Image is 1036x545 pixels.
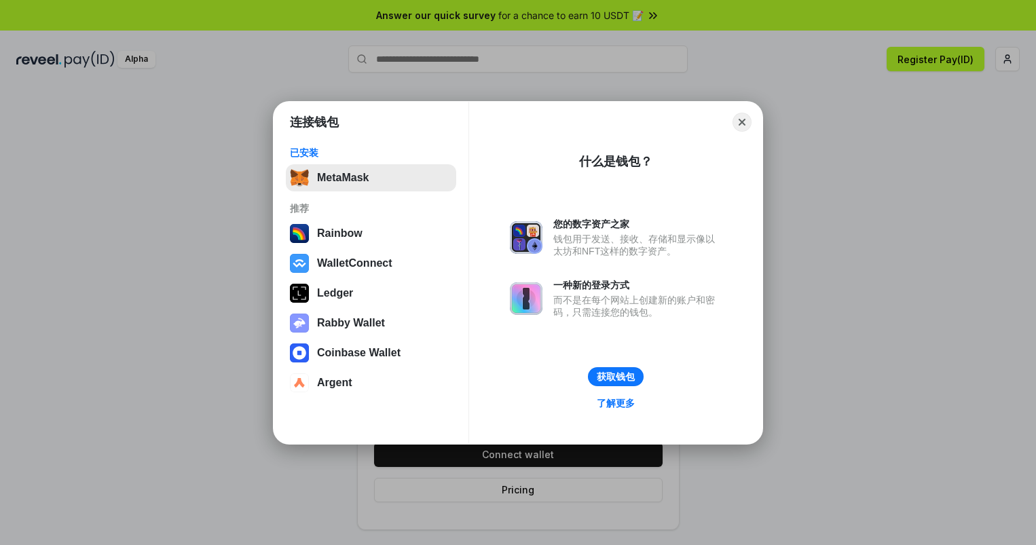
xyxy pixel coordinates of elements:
div: Ledger [317,287,353,299]
div: 钱包用于发送、接收、存储和显示像以太坊和NFT这样的数字资产。 [553,233,722,257]
div: Rainbow [317,227,363,240]
div: 您的数字资产之家 [553,218,722,230]
img: svg+xml,%3Csvg%20width%3D%22120%22%20height%3D%22120%22%20viewBox%3D%220%200%20120%20120%22%20fil... [290,224,309,243]
button: Rabby Wallet [286,309,456,337]
button: Rainbow [286,220,456,247]
button: Coinbase Wallet [286,339,456,367]
img: svg+xml,%3Csvg%20width%3D%2228%22%20height%3D%2228%22%20viewBox%3D%220%200%2028%2028%22%20fill%3D... [290,373,309,392]
div: 获取钱包 [597,371,635,383]
button: Argent [286,369,456,396]
button: Ledger [286,280,456,307]
img: svg+xml,%3Csvg%20width%3D%2228%22%20height%3D%2228%22%20viewBox%3D%220%200%2028%2028%22%20fill%3D... [290,254,309,273]
div: 而不是在每个网站上创建新的账户和密码，只需连接您的钱包。 [553,294,722,318]
h1: 连接钱包 [290,114,339,130]
div: 什么是钱包？ [579,153,652,170]
button: Close [733,113,752,132]
img: svg+xml,%3Csvg%20width%3D%2228%22%20height%3D%2228%22%20viewBox%3D%220%200%2028%2028%22%20fill%3D... [290,343,309,362]
img: svg+xml,%3Csvg%20fill%3D%22none%22%20height%3D%2233%22%20viewBox%3D%220%200%2035%2033%22%20width%... [290,168,309,187]
button: WalletConnect [286,250,456,277]
div: MetaMask [317,172,369,184]
button: 获取钱包 [588,367,644,386]
div: 推荐 [290,202,452,214]
img: svg+xml,%3Csvg%20xmlns%3D%22http%3A%2F%2Fwww.w3.org%2F2000%2Fsvg%22%20fill%3D%22none%22%20viewBox... [510,221,542,254]
div: WalletConnect [317,257,392,269]
div: 一种新的登录方式 [553,279,722,291]
img: svg+xml,%3Csvg%20xmlns%3D%22http%3A%2F%2Fwww.w3.org%2F2000%2Fsvg%22%20width%3D%2228%22%20height%3... [290,284,309,303]
img: svg+xml,%3Csvg%20xmlns%3D%22http%3A%2F%2Fwww.w3.org%2F2000%2Fsvg%22%20fill%3D%22none%22%20viewBox... [290,314,309,333]
div: 了解更多 [597,397,635,409]
div: Coinbase Wallet [317,347,401,359]
div: 已安装 [290,147,452,159]
div: Argent [317,377,352,389]
a: 了解更多 [589,394,643,412]
button: MetaMask [286,164,456,191]
div: Rabby Wallet [317,317,385,329]
img: svg+xml,%3Csvg%20xmlns%3D%22http%3A%2F%2Fwww.w3.org%2F2000%2Fsvg%22%20fill%3D%22none%22%20viewBox... [510,282,542,315]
